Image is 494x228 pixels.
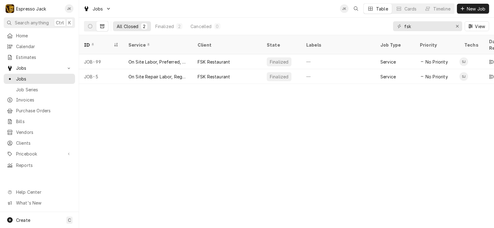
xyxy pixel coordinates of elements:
div: — [301,54,375,69]
span: Job Series [16,86,72,93]
div: Finalized [155,23,174,30]
a: Go to What's New [4,198,75,208]
span: C [68,217,71,223]
div: Priority [420,42,453,48]
div: JK [340,4,349,13]
span: Search anything [15,19,49,26]
span: No Priority [425,59,448,65]
a: Invoices [4,95,75,105]
div: 2 [178,23,181,30]
a: Clients [4,138,75,148]
a: Reports [4,160,75,170]
button: Open search [351,4,361,14]
div: Client [198,42,256,48]
div: On Site Labor, Preferred, Weekend/After Hours [128,59,188,65]
div: Labels [306,42,371,48]
button: Erase input [452,21,462,31]
a: Go to Pricebook [4,149,75,159]
a: Job Series [4,85,75,95]
button: New Job [457,4,489,14]
div: JOB-5 [79,69,124,84]
span: K [68,19,71,26]
button: Search anythingCtrlK [4,17,75,28]
span: Calendar [16,43,72,50]
div: State [267,42,296,48]
div: Cards [404,6,417,12]
div: Jack Kehoe's Avatar [65,4,73,13]
div: SJ [459,72,468,81]
a: Go to Jobs [81,4,114,14]
div: Espresso Jack [16,6,46,12]
span: Help Center [16,189,71,195]
span: Bills [16,118,72,125]
a: Calendar [4,41,75,52]
span: Create [16,218,30,223]
div: Samantha Janssen's Avatar [459,57,468,66]
span: Vendors [16,129,72,135]
span: No Priority [425,73,448,80]
a: Home [4,31,75,41]
a: Estimates [4,52,75,62]
div: ID [84,42,112,48]
span: Home [16,32,72,39]
div: JK [65,4,73,13]
div: 2 [142,23,146,30]
div: E [6,4,14,13]
div: Techs [464,42,479,48]
span: Pricebook [16,151,63,157]
div: FSK Restaurant [198,59,230,65]
span: Invoices [16,97,72,103]
span: Clients [16,140,72,146]
span: New Job [466,6,487,12]
span: Purchase Orders [16,107,72,114]
div: Jack Kehoe's Avatar [340,4,349,13]
div: Table [376,6,388,12]
div: Samantha Janssen's Avatar [459,72,468,81]
div: Finalized [269,73,289,80]
a: Purchase Orders [4,106,75,116]
div: JOB-99 [79,54,124,69]
span: View [474,23,486,30]
div: Espresso Jack's Avatar [6,4,14,13]
div: On Site Repair Labor, Regular Rate, Preferred [128,73,188,80]
a: Jobs [4,74,75,84]
div: Service [128,42,186,48]
div: Cancelled [190,23,211,30]
span: What's New [16,200,71,206]
span: Estimates [16,54,72,60]
a: Go to Jobs [4,63,75,73]
div: Timeline [433,6,450,12]
a: Vendors [4,127,75,137]
a: Bills [4,116,75,126]
div: — [301,69,375,84]
div: Job Type [380,42,410,48]
div: Service [380,73,396,80]
span: Reports [16,162,72,168]
div: SJ [459,57,468,66]
div: 0 [216,23,219,30]
div: Finalized [269,59,289,65]
input: Keyword search [404,21,450,31]
div: Service [380,59,396,65]
div: FSK Restaurant [198,73,230,80]
button: View [465,21,489,31]
div: All Closed [117,23,139,30]
span: Ctrl [56,19,64,26]
span: Jobs [93,6,103,12]
span: Jobs [16,76,72,82]
a: Go to Help Center [4,187,75,197]
span: Jobs [16,65,63,71]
